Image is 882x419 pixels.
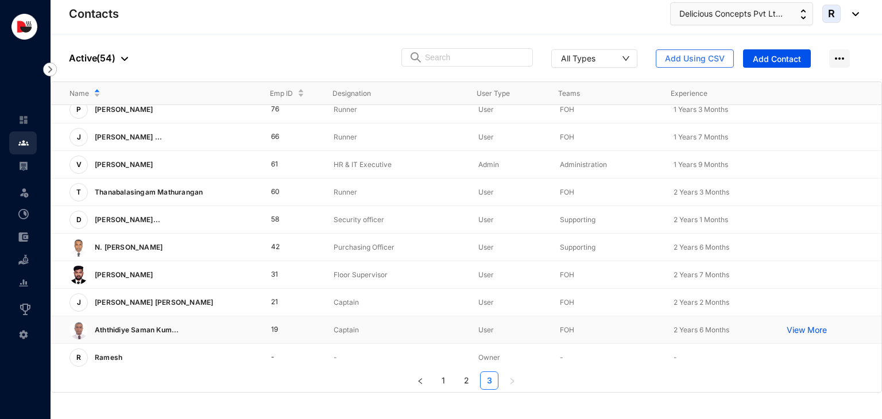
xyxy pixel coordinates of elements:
[9,249,37,271] li: Loan
[753,53,801,65] span: Add Contact
[674,243,729,251] span: 2 Years 6 Months
[69,321,88,339] img: 1753414361606_aCdGUSdPcF
[846,12,859,16] img: dropdown-black.8e83cc76930a90b1a4fdb6d089b7bf3a.svg
[478,160,499,169] span: Admin
[334,324,460,336] p: Captain
[560,324,655,336] p: FOH
[674,105,728,114] span: 1 Years 3 Months
[77,134,81,141] span: J
[828,9,835,19] span: R
[18,187,30,198] img: leave-unselected.2934df6273408c3f84d9.svg
[76,216,82,223] span: D
[253,123,316,151] td: 66
[478,325,494,334] span: User
[674,353,677,362] span: -
[674,215,728,224] span: 2 Years 1 Months
[9,271,37,294] li: Reports
[334,242,460,253] p: Purchasing Officer
[560,159,655,170] p: Administration
[88,238,167,257] p: N. [PERSON_NAME]
[434,371,452,390] li: 1
[503,371,521,390] li: Next Page
[622,55,630,63] span: down
[121,57,128,61] img: dropdown-black.8e83cc76930a90b1a4fdb6d089b7bf3a.svg
[18,161,29,171] img: payroll-unselected.b590312f920e76f0c668.svg
[679,7,783,20] span: Delicious Concepts Pvt Lt...
[674,270,729,279] span: 2 Years 7 Months
[435,372,452,389] a: 1
[18,232,29,242] img: expense-unselected.2edcf0507c847f3e9e96.svg
[411,371,430,390] li: Previous Page
[253,96,316,123] td: 76
[652,82,765,105] th: Experience
[88,156,158,174] p: [PERSON_NAME]
[95,215,160,224] span: [PERSON_NAME]...
[76,189,81,196] span: T
[665,53,725,64] span: Add Using CSV
[88,348,127,367] p: Ramesh
[656,49,734,68] button: Add Using CSV
[480,371,498,390] li: 3
[9,108,37,131] li: Home
[76,106,81,113] span: P
[334,104,460,115] p: Runner
[478,105,494,114] span: User
[674,298,729,307] span: 2 Years 2 Months
[551,49,637,68] button: All Types
[9,203,37,226] li: Time Attendance
[253,289,316,316] td: 21
[18,278,29,288] img: report-unselected.e6a6b4230fc7da01f883.svg
[76,354,81,361] span: R
[95,325,179,334] span: Aththidiye Saman Kum...
[253,206,316,234] td: 58
[314,82,458,105] th: Designation
[560,242,655,253] p: Supporting
[18,302,32,316] img: award_outlined.f30b2bda3bf6ea1bf3dd.svg
[88,293,218,312] p: [PERSON_NAME] [PERSON_NAME]
[18,329,29,340] img: settings-unselected.1febfda315e6e19643a1.svg
[670,2,813,25] button: Delicious Concepts Pvt Lt...
[270,88,293,99] span: Emp ID
[674,133,728,141] span: 1 Years 7 Months
[253,261,316,289] td: 31
[478,215,494,224] span: User
[18,115,29,125] img: home-unselected.a29eae3204392db15eaf.svg
[787,324,833,336] p: View More
[409,52,423,63] img: search.8ce656024d3affaeffe32e5b30621cb7.svg
[69,266,88,284] img: 1753414303792_tQoKKVzjLG
[69,238,88,257] img: 1753414201863_mhUmwxQeAl
[18,255,29,265] img: loan-unselected.d74d20a04637f2d15ab5.svg
[560,297,655,308] p: FOH
[253,234,316,261] td: 42
[334,352,460,363] p: -
[560,131,655,143] p: FOH
[800,9,806,20] img: up-down-arrow.74152d26bf9780fbf563ca9c90304185.svg
[77,299,81,306] span: J
[560,352,655,363] p: -
[674,160,728,169] span: 1 Years 9 Months
[88,100,158,119] p: [PERSON_NAME]
[76,161,82,168] span: V
[503,371,521,390] button: right
[743,49,811,68] button: Add Contact
[829,49,850,68] img: more-horizontal.eedb2faff8778e1aceccc67cc90ae3cb.svg
[417,378,424,385] span: left
[478,243,494,251] span: User
[560,214,655,226] p: Supporting
[334,297,460,308] p: Captain
[478,270,494,279] span: User
[253,151,316,179] td: 61
[95,133,162,141] span: [PERSON_NAME] ...
[540,82,652,105] th: Teams
[88,266,158,284] p: [PERSON_NAME]
[481,372,498,389] a: 3
[18,138,29,148] img: people.b0bd17028ad2877b116a.svg
[253,316,316,344] td: 19
[11,14,37,40] img: logo
[9,154,37,177] li: Payroll
[253,179,316,206] td: 60
[560,269,655,281] p: FOH
[674,188,729,196] span: 2 Years 3 Months
[69,6,119,22] p: Contacts
[334,269,460,281] p: Floor Supervisor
